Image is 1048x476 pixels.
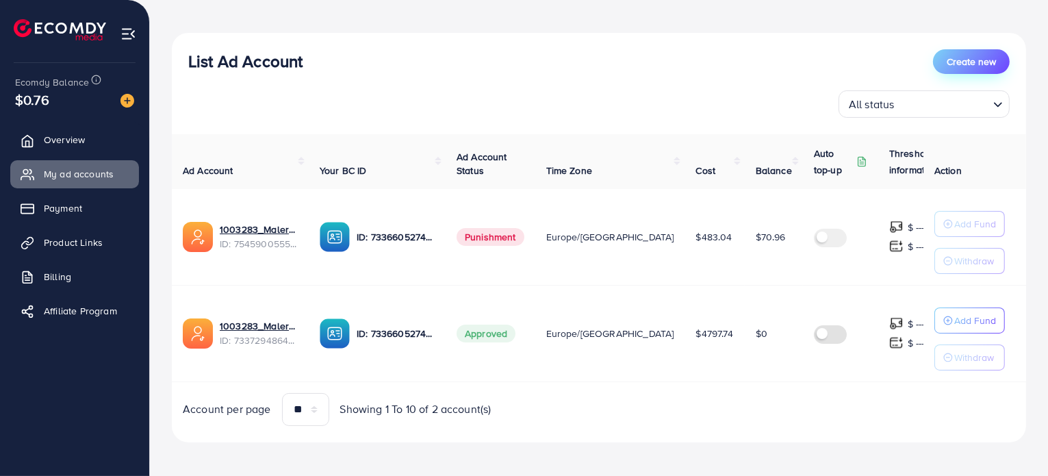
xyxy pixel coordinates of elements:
a: Product Links [10,229,139,256]
span: Product Links [44,236,103,249]
span: ID: 7545900555840094216 [220,237,298,251]
p: $ --- [908,238,925,255]
p: Withdraw [954,349,994,366]
iframe: Chat [990,414,1038,466]
a: Billing [10,263,139,290]
h3: List Ad Account [188,51,303,71]
span: Ad Account Status [457,150,507,177]
img: top-up amount [889,220,904,234]
span: Showing 1 To 10 of 2 account(s) [340,401,491,417]
a: 1003283_Malerno_1708347095877 [220,319,298,333]
p: $ --- [908,219,925,236]
span: Cost [695,164,715,177]
img: top-up amount [889,336,904,350]
div: <span class='underline'>1003283_Malerno 2_1756917040219</span></br>7545900555840094216 [220,223,298,251]
span: $0.76 [15,90,49,110]
img: ic-ads-acc.e4c84228.svg [183,222,213,252]
span: Your BC ID [320,164,367,177]
a: Overview [10,126,139,153]
p: Add Fund [954,216,996,232]
p: Threshold information [889,145,956,178]
span: Payment [44,201,82,215]
a: Affiliate Program [10,297,139,325]
div: Search for option [839,90,1010,118]
a: My ad accounts [10,160,139,188]
p: $ --- [908,316,925,332]
span: My ad accounts [44,167,114,181]
p: $ --- [908,335,925,351]
span: Ecomdy Balance [15,75,89,89]
img: menu [120,26,136,42]
p: Auto top-up [814,145,854,178]
img: top-up amount [889,239,904,253]
span: Billing [44,270,71,284]
p: Withdraw [954,253,994,269]
span: Europe/[GEOGRAPHIC_DATA] [546,327,674,340]
span: Account per page [183,401,271,417]
button: Withdraw [934,345,1005,371]
span: Overview [44,133,85,147]
img: top-up amount [889,316,904,331]
span: Balance [756,164,792,177]
span: $4797.74 [695,327,733,340]
span: $0 [756,327,767,340]
span: Affiliate Program [44,304,117,318]
span: $483.04 [695,230,732,244]
button: Create new [933,49,1010,74]
img: logo [14,19,106,40]
img: ic-ba-acc.ded83a64.svg [320,318,350,349]
img: ic-ads-acc.e4c84228.svg [183,318,213,349]
span: Approved [457,325,515,342]
input: Search for option [899,92,988,114]
img: image [120,94,134,108]
button: Add Fund [934,308,1005,334]
button: Add Fund [934,211,1005,237]
button: Withdraw [934,248,1005,274]
span: Action [934,164,962,177]
span: Europe/[GEOGRAPHIC_DATA] [546,230,674,244]
span: All status [846,95,897,114]
span: $70.96 [756,230,786,244]
p: Add Fund [954,312,996,329]
a: Payment [10,195,139,222]
a: 1003283_Malerno 2_1756917040219 [220,223,298,236]
img: ic-ba-acc.ded83a64.svg [320,222,350,252]
div: <span class='underline'>1003283_Malerno_1708347095877</span></br>7337294864905699329 [220,319,298,347]
span: Punishment [457,228,524,246]
span: ID: 7337294864905699329 [220,334,298,347]
span: Create new [947,55,996,68]
p: ID: 7336605274432061441 [357,325,435,342]
span: Time Zone [546,164,592,177]
span: Ad Account [183,164,233,177]
p: ID: 7336605274432061441 [357,229,435,245]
